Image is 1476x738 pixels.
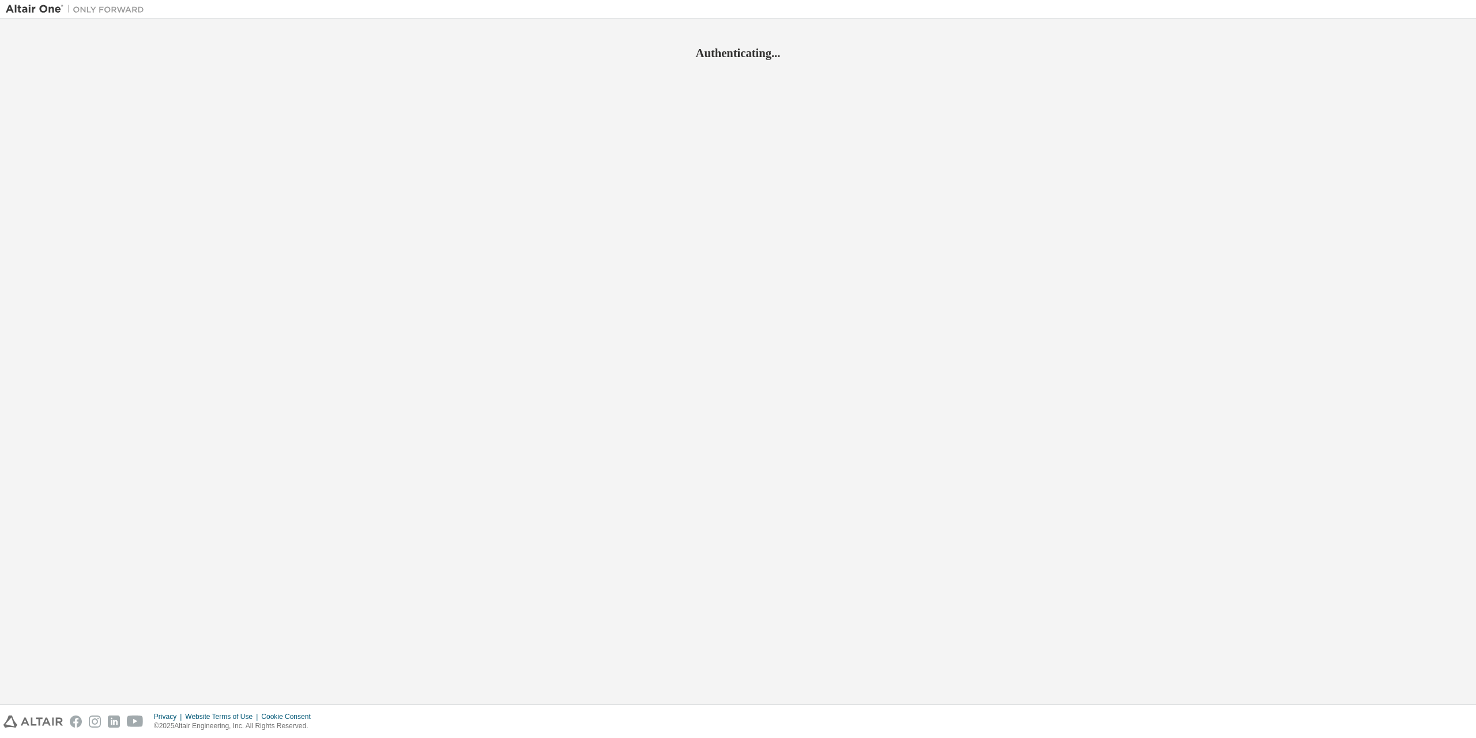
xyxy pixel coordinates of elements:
[108,715,120,728] img: linkedin.svg
[154,712,185,721] div: Privacy
[127,715,144,728] img: youtube.svg
[261,712,317,721] div: Cookie Consent
[6,3,150,15] img: Altair One
[185,712,261,721] div: Website Terms of Use
[89,715,101,728] img: instagram.svg
[3,715,63,728] img: altair_logo.svg
[154,721,318,731] p: © 2025 Altair Engineering, Inc. All Rights Reserved.
[70,715,82,728] img: facebook.svg
[6,46,1470,61] h2: Authenticating...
